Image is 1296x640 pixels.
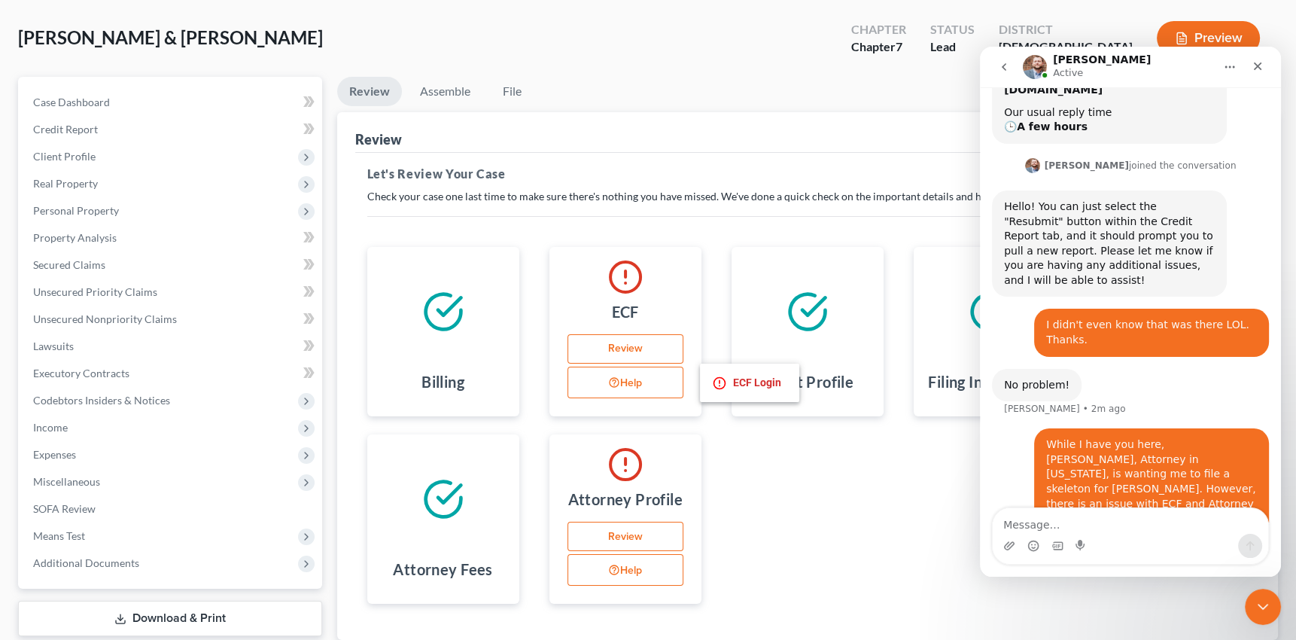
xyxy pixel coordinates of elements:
[421,371,464,392] h4: Billing
[33,448,76,461] span: Expenses
[337,77,402,106] a: Review
[393,559,492,580] h4: Attorney Fees
[33,421,68,434] span: Income
[24,23,144,50] b: [EMAIL_ADDRESS][DOMAIN_NAME]
[567,334,683,364] a: Review
[47,493,59,505] button: Emoji picker
[33,340,74,352] span: Lawsuits
[21,251,322,279] a: Secured Claims
[21,306,322,333] a: Unsecured Nonpriority Claims
[12,382,289,550] div: user says…
[21,360,322,387] a: Executory Contracts
[21,279,322,306] a: Unsecured Priority Claims
[45,111,60,126] img: Profile image for James
[488,77,537,106] a: File
[66,271,277,300] div: I didn't even know that was there LOL. Thanks.
[1157,21,1260,55] button: Preview
[33,123,98,136] span: Credit Report
[367,189,1249,204] p: Check your case one last time to make sure there's nothing you have missed. We've done a quick ch...
[355,130,402,148] div: Review
[33,556,139,569] span: Additional Documents
[21,224,322,251] a: Property Analysis
[12,262,289,322] div: user says…
[567,367,689,401] div: Help
[96,493,108,505] button: Start recording
[21,333,322,360] a: Lawsuits
[21,89,322,116] a: Case Dashboard
[928,371,1051,392] h4: Filing Information
[33,177,98,190] span: Real Property
[33,231,117,244] span: Property Analysis
[567,367,683,398] button: Help
[33,475,100,488] span: Miscellaneous
[851,21,906,38] div: Chapter
[712,373,787,393] li: ECF Login
[18,601,322,636] a: Download & Print
[12,144,247,251] div: Hello! You can just select the "Resubmit" button within the Credit Report tab, and it should prom...
[54,262,289,309] div: I didn't even know that was there LOL. Thanks.
[24,153,235,242] div: Hello! You can just select the "Resubmit" button within the Credit Report tab, and it should prom...
[24,59,235,88] div: Our usual reply time 🕒
[408,77,482,106] a: Assemble
[999,21,1133,38] div: District
[12,322,289,382] div: James says…
[33,394,170,407] span: Codebtors Insiders & Notices
[567,554,689,589] div: Help
[567,554,683,586] button: Help
[33,312,177,325] span: Unsecured Nonpriority Claims
[37,74,108,86] b: A few hours
[258,487,282,511] button: Send a message…
[12,144,289,263] div: James says…
[33,204,119,217] span: Personal Property
[33,258,105,271] span: Secured Claims
[13,462,288,487] textarea: Message…
[21,495,322,523] a: SOFA Review
[33,529,85,542] span: Means Test
[930,38,975,56] div: Lead
[980,47,1281,577] iframe: Intercom live chat
[33,367,129,379] span: Executory Contracts
[54,382,289,532] div: While I have you here, [PERSON_NAME], Attorney in [US_STATE], is wanting me to file a skeleton fo...
[33,150,96,163] span: Client Profile
[65,114,149,124] b: [PERSON_NAME]
[33,285,157,298] span: Unsecured Priority Claims
[999,38,1133,56] div: [DEMOGRAPHIC_DATA]
[24,331,90,346] div: No problem!
[71,493,84,505] button: Gif picker
[12,322,102,355] div: No problem![PERSON_NAME] • 2m ago
[761,371,853,392] h4: Client Profile
[851,38,906,56] div: Chapter
[21,116,322,143] a: Credit Report
[896,39,902,53] span: 7
[567,489,682,510] h4: Attorney Profile
[367,165,1249,183] h5: Let's Review Your Case
[1245,589,1281,625] iframe: Intercom live chat
[65,112,257,126] div: joined the conversation
[18,26,323,48] span: [PERSON_NAME] & [PERSON_NAME]
[612,301,639,322] h4: ECF
[33,502,96,515] span: SOFA Review
[930,21,975,38] div: Status
[33,96,110,108] span: Case Dashboard
[567,522,683,552] a: Review
[24,358,145,367] div: [PERSON_NAME] • 2m ago
[66,391,277,523] div: While I have you here, [PERSON_NAME], Attorney in [US_STATE], is wanting me to file a skeleton fo...
[12,109,289,144] div: James says…
[23,493,35,505] button: Upload attachment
